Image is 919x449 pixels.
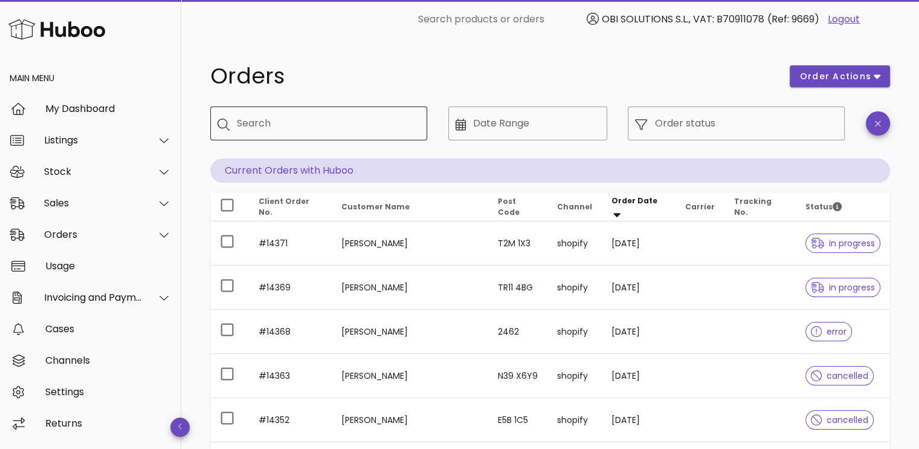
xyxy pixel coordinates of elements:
span: cancelled [811,416,868,424]
div: Cases [45,323,172,335]
div: Listings [44,134,143,146]
span: Channel [557,202,592,212]
td: TR11 4BG [488,266,547,310]
div: My Dashboard [45,103,172,114]
td: shopify [547,354,602,398]
td: #14363 [249,354,332,398]
td: [PERSON_NAME] [332,266,488,310]
span: (Ref: 9669) [767,12,819,26]
td: #14369 [249,266,332,310]
span: cancelled [811,372,868,380]
td: E5B 1C5 [488,398,547,442]
th: Channel [547,192,602,221]
div: Stock [44,166,143,177]
td: [DATE] [602,221,676,266]
th: Client Order No. [249,192,332,221]
span: Client Order No. [259,196,309,217]
th: Customer Name [332,192,488,221]
td: [DATE] [602,354,676,398]
td: #14368 [249,310,332,354]
button: order actions [790,65,890,87]
span: Tracking No. [734,196,772,217]
span: Order Date [611,195,657,206]
h1: Orders [210,65,775,87]
a: Logout [828,12,860,27]
div: Invoicing and Payments [44,292,143,303]
td: [PERSON_NAME] [332,221,488,266]
div: Usage [45,260,172,272]
div: Orders [44,229,143,240]
span: Status [805,202,842,212]
td: shopify [547,398,602,442]
th: Carrier [676,192,724,221]
td: shopify [547,310,602,354]
span: Post Code [498,196,520,217]
td: [DATE] [602,266,676,310]
img: Huboo Logo [8,16,105,42]
th: Order Date: Sorted descending. Activate to remove sorting. [602,192,676,221]
td: [PERSON_NAME] [332,310,488,354]
td: [PERSON_NAME] [332,354,488,398]
div: Settings [45,386,172,398]
th: Status [796,192,890,221]
p: Current Orders with Huboo [210,159,890,183]
div: Sales [44,197,143,209]
td: [DATE] [602,310,676,354]
span: Customer Name [341,202,410,212]
td: [DATE] [602,398,676,442]
td: shopify [547,266,602,310]
th: Tracking No. [724,192,796,221]
td: N39 X6Y9 [488,354,547,398]
th: Post Code [488,192,547,221]
div: Channels [45,355,172,366]
td: [PERSON_NAME] [332,398,488,442]
td: shopify [547,221,602,266]
span: in progress [811,239,875,247]
td: T2M 1X3 [488,221,547,266]
span: OBI SOLUTIONS S.L., VAT: B70911078 [602,12,764,26]
div: Returns [45,418,172,429]
span: Carrier [685,202,715,212]
span: in progress [811,283,875,292]
td: 2462 [488,310,547,354]
span: error [811,327,846,336]
td: #14371 [249,221,332,266]
span: order actions [799,70,872,83]
td: #14352 [249,398,332,442]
